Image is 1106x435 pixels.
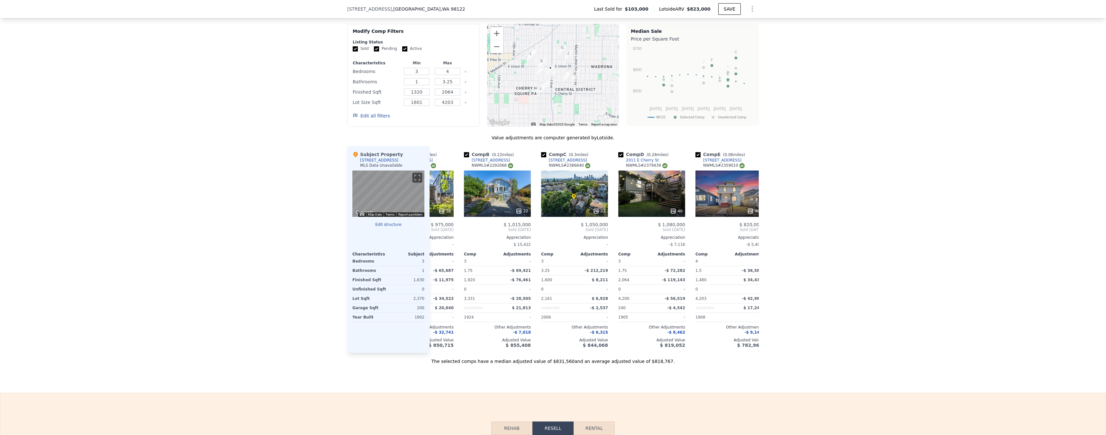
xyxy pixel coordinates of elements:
div: - [422,257,454,266]
span: $ 975,000 [431,222,454,227]
a: 2011 E Cherry St [618,158,659,163]
div: Unfinished Sqft [352,285,387,294]
div: Other Adjustments [464,325,531,330]
div: 906 26th Ave [564,71,571,82]
div: Street View [352,171,424,217]
span: $ 20,640 [435,306,454,310]
div: Comp [541,252,575,257]
div: Comp D [618,151,671,158]
span: $ 844,068 [583,343,608,348]
div: 3 [390,257,424,266]
span: -$ 4,542 [667,306,685,310]
span: 4 [695,259,698,264]
div: Bedrooms [352,257,387,266]
div: 3.25 [541,266,573,275]
div: - [653,257,685,266]
div: 943 23rd Ave [547,65,554,76]
div: 38 [439,208,451,214]
button: Clear [464,91,467,94]
div: Finished Sqft [353,88,400,97]
text: [DATE] [682,106,694,111]
span: $ 1,050,000 [581,222,608,227]
span: -$ 36,587 [742,268,762,273]
img: Google [489,118,510,127]
span: $ 820,000 [739,222,762,227]
a: [STREET_ADDRESS] [464,158,510,163]
text: [DATE] [666,106,678,111]
div: Garage Sqft [352,303,387,312]
text: Selected Comp [680,115,704,119]
div: Appreciation [464,235,531,240]
span: -$ 2,537 [590,306,608,310]
span: 3 [618,259,621,264]
span: $ 17,244 [743,306,762,310]
div: Modify Comp Filters [353,28,474,40]
div: Median Sale [631,28,755,34]
div: - [541,240,608,249]
div: 0 [390,285,424,294]
span: -$ 11,975 [433,278,454,282]
div: 200 [390,303,424,312]
text: D [727,79,729,82]
span: 3 [464,259,467,264]
text: G [670,78,673,82]
div: 1.5 [695,266,728,275]
a: Report a problem [398,213,422,216]
div: 719 22nd Ave [543,80,550,91]
span: 0 [618,287,621,292]
span: $ 1,080,000 [658,222,685,227]
text: $600 [633,68,642,72]
div: Comp [695,252,729,257]
img: NWMLS Logo [508,163,513,168]
div: Appreciation [695,235,762,240]
div: Other Adjustments [541,325,608,330]
span: Sold [DATE] [695,227,762,232]
div: NWMLS # 2292068 [472,163,513,168]
div: Unspecified [464,303,496,312]
div: - [730,313,762,322]
text: F [711,58,713,62]
div: Min [403,60,431,66]
text: E [727,72,729,76]
div: - [576,257,608,266]
div: Bathrooms [352,266,387,275]
div: 32 [593,208,605,214]
span: -$ 9,145 [745,330,762,335]
label: Sold [353,46,369,51]
div: - [653,285,685,294]
img: NWMLS Logo [585,163,590,168]
text: [DATE] [730,106,742,111]
div: 989 21st Ave [538,58,545,69]
div: 40 [670,208,683,214]
div: Map [352,171,424,217]
div: 1,630 [390,275,424,284]
div: Unspecified [541,303,573,312]
div: - [499,257,531,266]
div: - [499,313,531,322]
span: 1,600 [541,278,552,282]
span: -$ 6,315 [590,330,608,335]
span: Last Sold for [594,6,625,12]
text: [DATE] [713,106,726,111]
img: NWMLS Logo [431,163,436,168]
div: NWMLS # 2359010 [703,163,745,168]
div: 945 21st Ave [537,65,544,76]
span: Lotside ARV [659,6,687,12]
div: [STREET_ADDRESS] [472,158,510,163]
text: L [719,73,721,77]
div: A chart. [631,43,755,124]
button: Rehab [491,421,532,435]
div: Adjusted Value [618,338,685,343]
span: 0 [695,287,698,292]
div: [STREET_ADDRESS] [360,158,398,163]
button: Clear [464,101,467,104]
button: Edit all filters [353,113,390,119]
img: NWMLS Logo [739,163,745,168]
button: Clear [464,81,467,83]
img: Google [354,208,375,217]
text: J [703,60,705,64]
span: 1,920 [464,278,475,282]
div: Subject Property [352,151,403,158]
input: Sold [353,46,358,51]
span: ( miles) [489,153,516,157]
